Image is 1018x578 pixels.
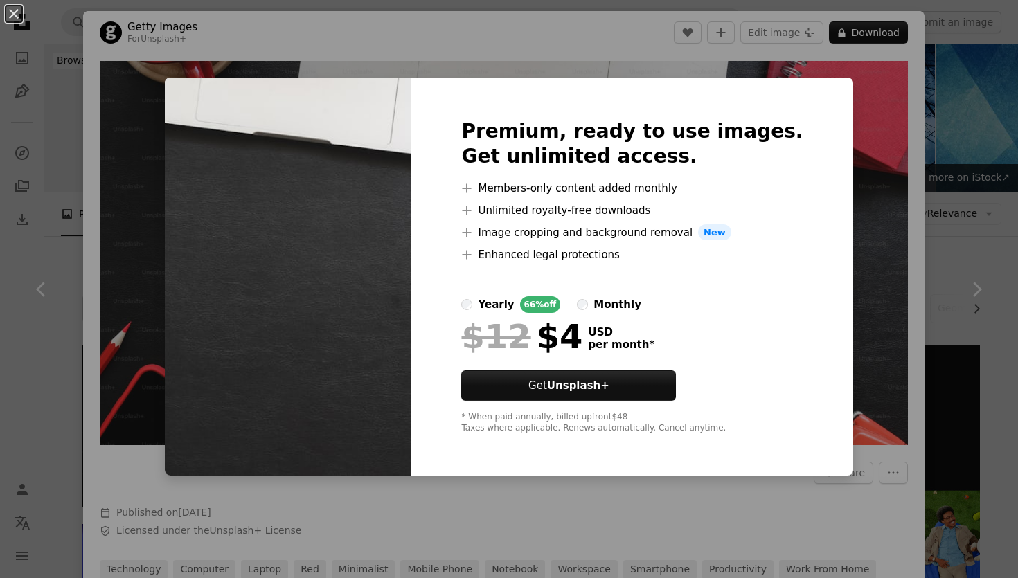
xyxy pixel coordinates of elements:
span: USD [588,326,654,338]
span: $12 [461,318,530,354]
strong: Unsplash+ [547,379,609,392]
div: * When paid annually, billed upfront $48 Taxes where applicable. Renews automatically. Cancel any... [461,412,803,434]
input: monthly [577,299,588,310]
li: Enhanced legal protections [461,246,803,263]
input: yearly66%off [461,299,472,310]
li: Unlimited royalty-free downloads [461,202,803,219]
li: Members-only content added monthly [461,180,803,197]
div: 66% off [520,296,561,313]
span: New [698,224,731,241]
div: $4 [461,318,582,354]
button: GetUnsplash+ [461,370,676,401]
h2: Premium, ready to use images. Get unlimited access. [461,119,803,169]
img: premium_photo-1661411015928-fea32ce4df9b [165,78,411,476]
div: yearly [478,296,514,313]
li: Image cropping and background removal [461,224,803,241]
div: monthly [593,296,641,313]
span: per month * [588,338,654,351]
